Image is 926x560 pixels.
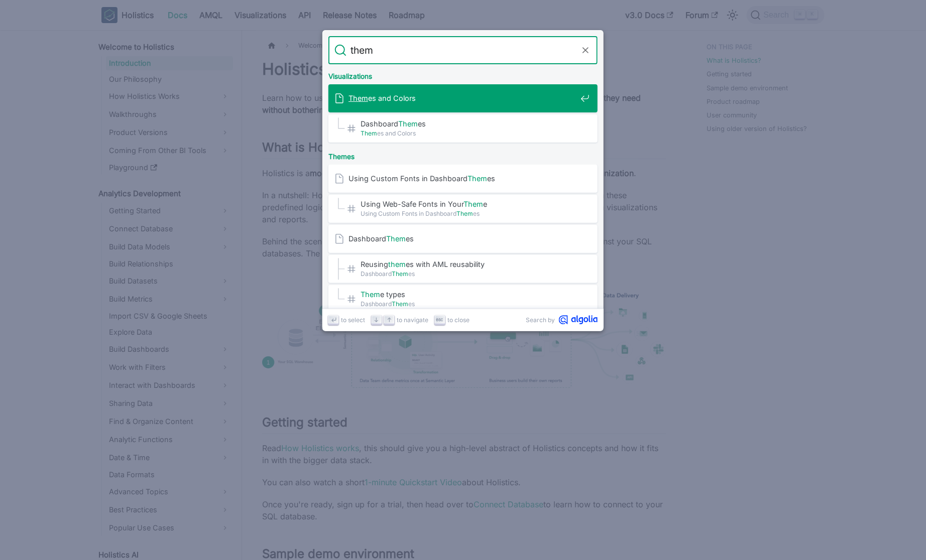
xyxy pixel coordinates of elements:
span: to select [341,315,365,325]
svg: Escape key [436,316,443,324]
mark: Them [361,129,377,137]
a: DashboardThemes​Themes and Colors [328,114,598,143]
mark: Them [398,119,418,128]
button: Clear the query [580,44,592,56]
span: Using Custom Fonts in Dashboard es [361,209,576,218]
mark: Them [468,174,487,183]
svg: Arrow up [386,316,393,324]
mark: Them [456,210,473,217]
mark: Them [392,270,408,277]
svg: Enter key [330,316,337,324]
mark: Them [386,234,406,243]
a: Theme types​DashboardThemes [328,285,598,313]
mark: Them [349,94,368,102]
span: Dashboard es​ [361,119,576,128]
a: Using Custom Fonts in DashboardThemes [328,165,598,193]
a: Using Web-Safe Fonts in YourTheme​Using Custom Fonts in DashboardThemes [328,195,598,223]
span: to navigate [397,315,428,325]
a: DashboardThemes [328,225,598,253]
mark: Them [392,300,408,308]
span: Using Web-Safe Fonts in Your e​ [361,199,576,209]
span: to close [447,315,470,325]
span: Dashboard es [349,234,576,243]
mark: them [388,260,406,268]
div: Themes [326,145,600,165]
a: Themes and Colors [328,84,598,112]
div: Visualizations [326,64,600,84]
mark: Them [464,200,483,208]
span: es and Colors [349,93,576,103]
a: Search byAlgolia [526,315,598,325]
input: Search docs [346,36,580,64]
span: Dashboard es [361,269,576,278]
span: Search by [526,315,555,325]
svg: Arrow down [373,316,380,324]
mark: Them [361,290,380,299]
span: Dashboard es [361,299,576,309]
span: Using Custom Fonts in Dashboard es [349,174,576,183]
svg: Algolia [559,315,598,325]
span: e types​ [361,290,576,299]
a: Reusingthemes with AML reusability​DashboardThemes [328,255,598,283]
span: Reusing es with AML reusability​ [361,259,576,269]
span: es and Colors [361,128,576,138]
